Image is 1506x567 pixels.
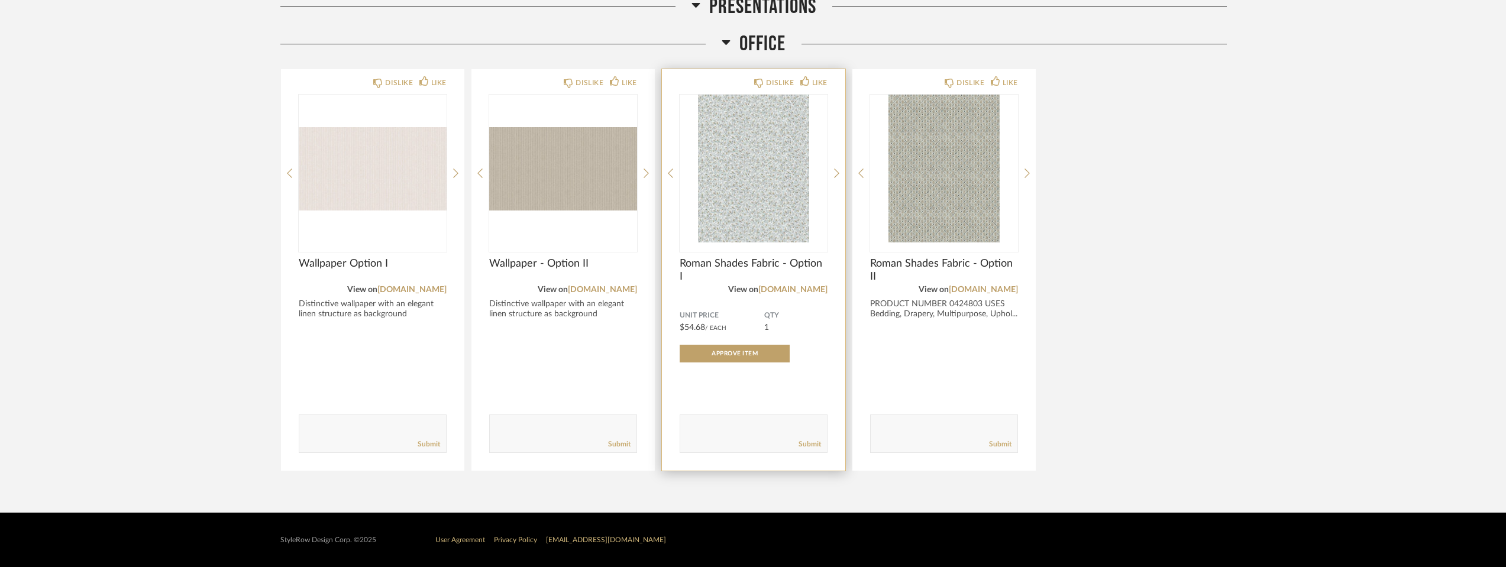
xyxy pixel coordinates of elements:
span: / Each [705,325,726,331]
span: Roman Shades Fabric - Option II [870,257,1018,283]
div: StyleRow Design Corp. ©2025 [280,536,376,545]
span: $54.68 [680,323,705,332]
div: 0 [489,95,637,242]
a: Privacy Policy [494,536,537,543]
div: PRODUCT NUMBER 0424803 USES Bedding, Drapery, Multipurpose, Uphol... [870,299,1018,319]
a: Submit [608,439,631,449]
a: Submit [989,439,1011,449]
div: LIKE [622,77,637,89]
span: Wallpaper Option I [299,257,447,270]
img: undefined [489,95,637,242]
div: 0 [870,95,1018,242]
span: Unit Price [680,311,764,320]
span: Wallpaper - Option II [489,257,637,270]
span: Roman Shades Fabric - Option I [680,257,828,283]
div: DISLIKE [766,77,794,89]
button: Approve Item [680,345,790,362]
a: [DOMAIN_NAME] [568,286,637,294]
img: undefined [870,95,1018,242]
div: Distinctive wallpaper with an elegant linen structure as background [299,299,447,319]
div: 0 [299,95,447,242]
span: Approve Item [712,351,758,357]
a: User Agreement [435,536,485,543]
div: DISLIKE [385,77,413,89]
div: LIKE [812,77,828,89]
span: 1 [764,323,769,332]
span: View on [347,286,377,294]
span: View on [728,286,758,294]
a: Submit [418,439,440,449]
span: Office [739,31,786,57]
a: [DOMAIN_NAME] [377,286,447,294]
a: Submit [799,439,821,449]
div: LIKE [431,77,447,89]
a: [EMAIL_ADDRESS][DOMAIN_NAME] [546,536,666,543]
div: 0 [680,95,828,242]
div: LIKE [1003,77,1018,89]
div: DISLIKE [956,77,984,89]
div: Distinctive wallpaper with an elegant linen structure as background [489,299,637,319]
img: undefined [299,95,447,242]
a: [DOMAIN_NAME] [949,286,1018,294]
a: [DOMAIN_NAME] [758,286,828,294]
span: View on [538,286,568,294]
img: undefined [680,95,828,242]
div: DISLIKE [576,77,603,89]
span: QTY [764,311,828,320]
span: View on [919,286,949,294]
